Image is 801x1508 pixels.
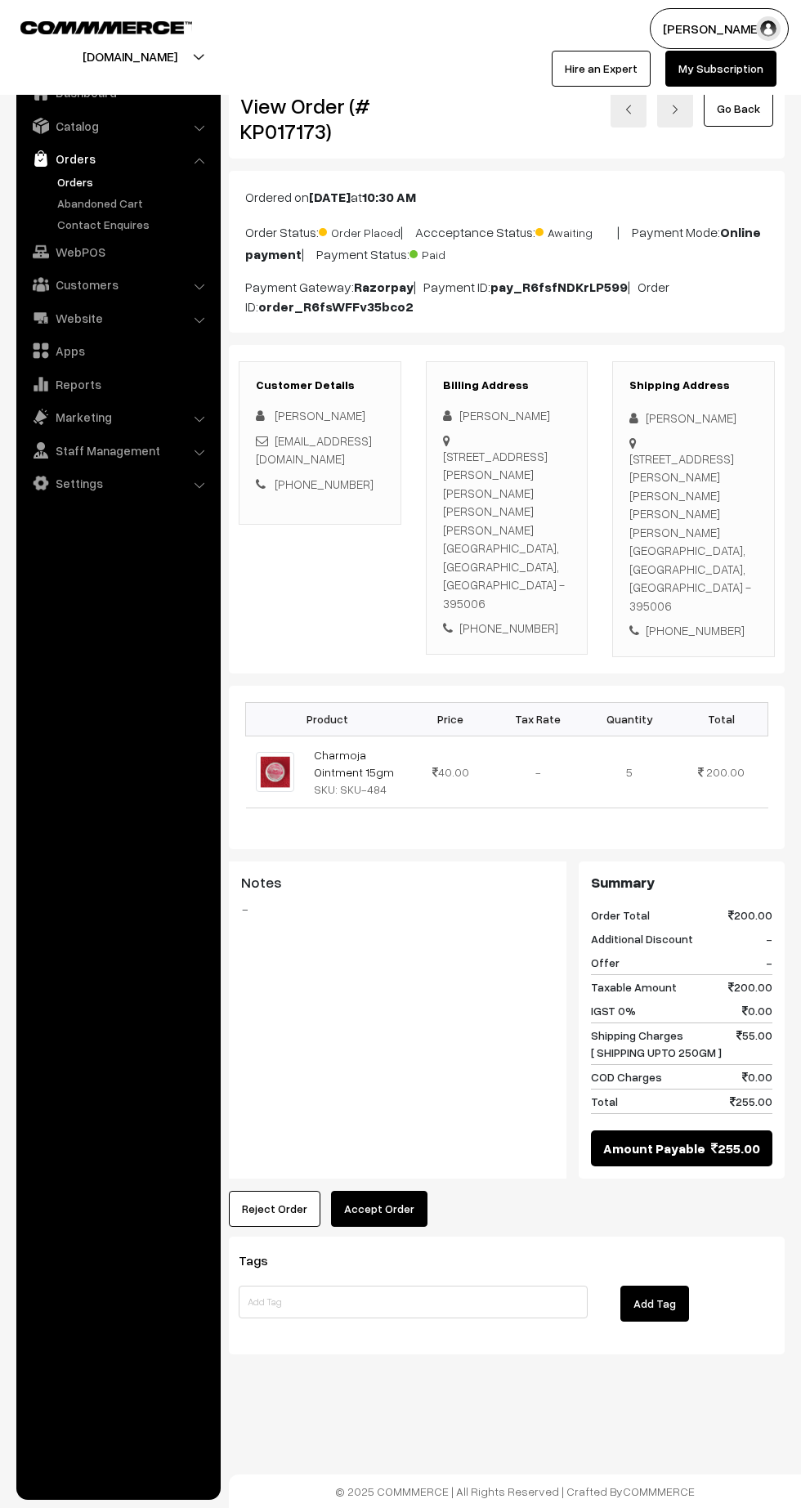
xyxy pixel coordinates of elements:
span: 5 [626,765,633,779]
span: 200.00 [728,978,772,996]
h3: Customer Details [256,378,384,392]
a: COMMMERCE [623,1484,695,1498]
a: Catalog [20,111,215,141]
b: order_R6fsWFFv35bco2 [258,298,414,315]
h3: Shipping Address [629,378,758,392]
button: Accept Order [331,1191,427,1227]
b: 10:30 AM [362,189,416,205]
span: 255.00 [711,1139,760,1158]
span: Paid [409,242,491,263]
img: right-arrow.png [670,105,680,114]
p: Order Status: | Accceptance Status: | Payment Mode: | Payment Status: [245,220,768,264]
img: user [756,16,781,41]
button: Reject Order [229,1191,320,1227]
a: [PHONE_NUMBER] [275,477,374,491]
button: Add Tag [620,1286,689,1322]
th: Quantity [584,702,675,736]
p: Payment Gateway: | Payment ID: | Order ID: [245,277,768,316]
span: 200.00 [728,906,772,924]
a: Contact Enquires [53,216,215,233]
div: [STREET_ADDRESS][PERSON_NAME][PERSON_NAME][PERSON_NAME][PERSON_NAME] [GEOGRAPHIC_DATA], [GEOGRAPH... [443,447,571,613]
span: IGST 0% [591,1002,636,1019]
button: [DOMAIN_NAME] [25,36,235,77]
p: Ordered on at [245,187,768,207]
span: Offer [591,954,620,971]
img: left-arrow.png [624,105,633,114]
a: Website [20,303,215,333]
a: Apps [20,336,215,365]
h3: Billing Address [443,378,571,392]
div: [PERSON_NAME] [443,406,571,425]
span: Shipping Charges [ SHIPPING UPTO 250GM ] [591,1027,722,1061]
a: WebPOS [20,237,215,266]
a: Charmoja Ointment 15gm [314,748,394,779]
div: [PERSON_NAME] [629,409,758,427]
div: [PHONE_NUMBER] [629,621,758,640]
span: Total [591,1093,618,1110]
span: Additional Discount [591,930,693,947]
span: Amount Payable [603,1139,705,1158]
a: Hire an Expert [552,51,651,87]
img: CHARMOJA.jpg [256,752,294,792]
th: Product [246,702,409,736]
h3: Summary [591,874,772,892]
a: Marketing [20,402,215,432]
span: [PERSON_NAME] [275,408,365,423]
td: - [492,736,584,808]
th: Total [675,702,767,736]
h3: Notes [241,874,554,892]
a: Abandoned Cart [53,195,215,212]
span: 55.00 [736,1027,772,1061]
th: Tax Rate [492,702,584,736]
footer: © 2025 COMMMERCE | All Rights Reserved | Crafted By [229,1474,801,1508]
a: Orders [20,144,215,173]
span: COD Charges [591,1068,662,1085]
span: - [766,954,772,971]
a: [EMAIL_ADDRESS][DOMAIN_NAME] [256,433,372,467]
b: Razorpay [354,279,414,295]
th: Price [409,702,492,736]
span: - [766,930,772,947]
span: Taxable Amount [591,978,677,996]
b: pay_R6fsfNDKrLP599 [490,279,628,295]
h2: View Order (# KP017173) [240,93,401,144]
a: COMMMERCE [20,16,163,36]
span: Order Total [591,906,650,924]
blockquote: - [241,899,554,919]
span: 200.00 [706,765,745,779]
a: Orders [53,173,215,190]
div: SKU: SKU-484 [314,781,400,798]
input: Add Tag [239,1286,588,1318]
span: 0.00 [742,1068,772,1085]
div: [STREET_ADDRESS][PERSON_NAME][PERSON_NAME][PERSON_NAME][PERSON_NAME] [GEOGRAPHIC_DATA], [GEOGRAPH... [629,450,758,615]
span: Tags [239,1252,288,1269]
span: Order Placed [319,220,400,241]
span: 40.00 [432,765,469,779]
img: COMMMERCE [20,21,192,34]
a: Settings [20,468,215,498]
a: Reports [20,369,215,399]
a: Customers [20,270,215,299]
span: 0.00 [742,1002,772,1019]
a: Go Back [704,91,773,127]
div: [PHONE_NUMBER] [443,619,571,638]
b: [DATE] [309,189,351,205]
span: Awaiting [535,220,617,241]
button: [PERSON_NAME] [650,8,789,49]
a: My Subscription [665,51,776,87]
a: Staff Management [20,436,215,465]
span: 255.00 [730,1093,772,1110]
